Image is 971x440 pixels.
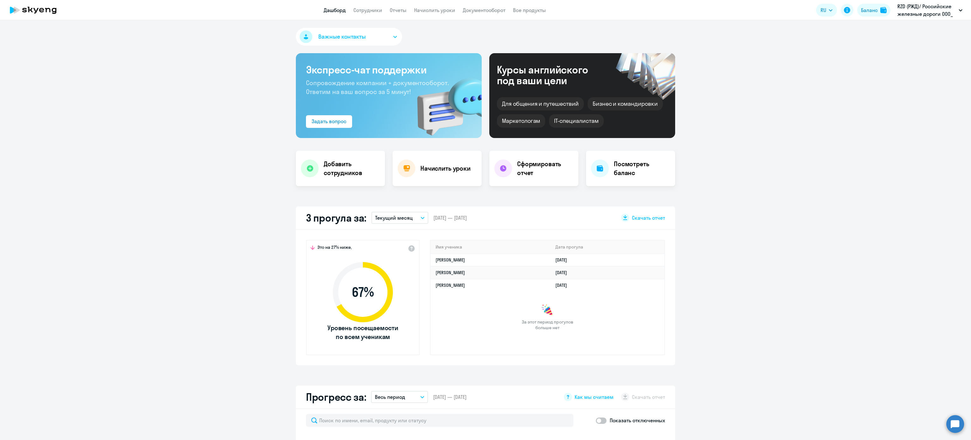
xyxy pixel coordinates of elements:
[436,257,465,263] a: [PERSON_NAME]
[555,282,572,288] a: [DATE]
[414,7,455,13] a: Начислить уроки
[420,164,471,173] h4: Начислить уроки
[632,214,665,221] span: Скачать отчет
[521,319,574,330] span: За этот период прогулов больше нет
[390,7,406,13] a: Отчеты
[312,117,346,125] div: Задать вопрос
[821,6,826,14] span: RU
[861,6,878,14] div: Баланс
[327,285,399,300] span: 67 %
[816,4,837,16] button: RU
[327,324,399,341] span: Уровень посещаемости по всем ученикам
[436,270,465,275] a: [PERSON_NAME]
[306,63,472,76] h3: Экспресс-чат поддержки
[588,97,663,110] div: Бизнес и командировки
[555,257,572,263] a: [DATE]
[614,160,670,177] h4: Посмотреть баланс
[610,417,665,424] p: Показать отключенных
[431,241,550,254] th: Имя ученика
[897,3,956,18] p: RZD (РЖД)/ Российские железные дороги ООО_ KAM, КОРПОРАТИВНЫЙ УНИВЕРСИТЕТ РЖД АНО ДПО
[371,212,428,224] button: Текущий месяц
[324,160,380,177] h4: Добавить сотрудников
[318,33,366,41] span: Важные контакты
[306,391,366,403] h2: Прогресс за:
[575,393,614,400] span: Как мы считаем
[549,114,603,128] div: IT-специалистам
[497,97,584,110] div: Для общения и путешествий
[324,7,346,13] a: Дашборд
[375,214,413,222] p: Текущий месяц
[371,391,428,403] button: Весь период
[436,282,465,288] a: [PERSON_NAME]
[541,304,554,317] img: congrats
[857,4,890,16] button: Балансbalance
[306,79,449,96] span: Сопровождение компании + документооборот. Ответим на ваш вопрос за 5 минут!
[353,7,382,13] a: Сотрудники
[296,28,402,46] button: Важные контакты
[880,7,887,13] img: balance
[306,211,366,224] h2: 3 прогула за:
[317,244,352,252] span: Это на 27% ниже,
[550,241,664,254] th: Дата прогула
[497,64,605,86] div: Курсы английского под ваши цели
[433,214,467,221] span: [DATE] — [DATE]
[375,393,405,401] p: Весь период
[306,414,573,427] input: Поиск по имени, email, продукту или статусу
[513,7,546,13] a: Все продукты
[408,67,482,138] img: bg-img
[306,115,352,128] button: Задать вопрос
[463,7,505,13] a: Документооборот
[555,270,572,275] a: [DATE]
[517,160,573,177] h4: Сформировать отчет
[497,114,545,128] div: Маркетологам
[894,3,966,18] button: RZD (РЖД)/ Российские железные дороги ООО_ KAM, КОРПОРАТИВНЫЙ УНИВЕРСИТЕТ РЖД АНО ДПО
[433,393,467,400] span: [DATE] — [DATE]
